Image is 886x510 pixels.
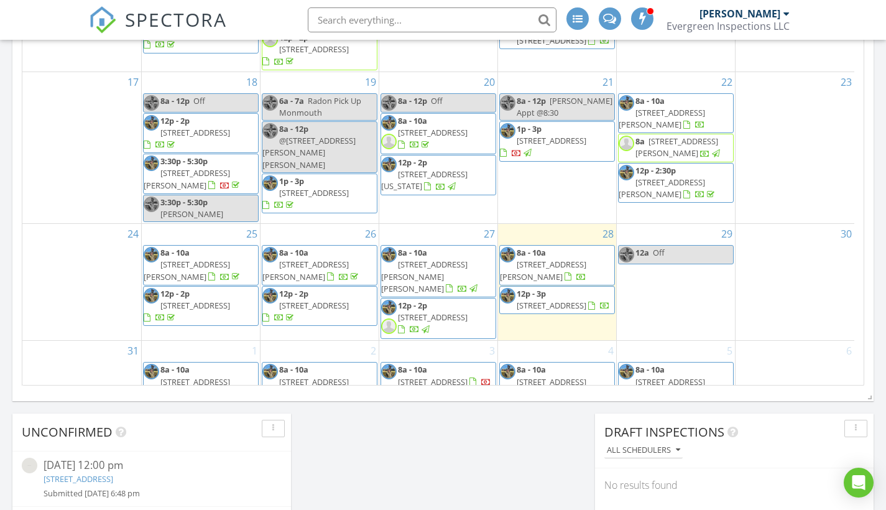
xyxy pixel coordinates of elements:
td: Go to September 6, 2025 [736,341,854,457]
a: 8a - 10a [STREET_ADDRESS][PERSON_NAME][PERSON_NAME] [381,247,479,294]
img: 20221103_090710.jpg [619,247,634,262]
img: 20221103_090710.jpg [262,364,278,379]
a: 12p - 2p [STREET_ADDRESS] [144,115,230,150]
span: 8a - 12p [279,123,308,134]
td: Go to August 24, 2025 [22,224,141,341]
span: 8a - 10a [398,364,427,375]
a: 8a - 10a [STREET_ADDRESS] [398,364,491,387]
img: The Best Home Inspection Software - Spectora [89,6,116,34]
span: Off [193,95,205,106]
a: 8a - 10a [STREET_ADDRESS][PERSON_NAME] [618,93,734,134]
a: 8a - 10a [STREET_ADDRESS] [398,115,468,150]
span: 8a - 10a [398,247,427,258]
img: default-user-f0147aede5fd5fa78ca7ade42f37bd4542148d508eef1c3d3ea960f66861d68b.jpg [381,134,397,149]
span: [STREET_ADDRESS] [279,44,349,55]
span: [STREET_ADDRESS][PERSON_NAME][PERSON_NAME] [619,376,705,411]
a: 12p - 2p [STREET_ADDRESS] [143,113,259,154]
span: 3:30p - 5:30p [160,155,208,167]
td: Go to August 21, 2025 [498,72,617,223]
span: 8a - 10a [160,364,190,375]
img: 20221103_090710.jpg [381,300,397,315]
td: Go to August 31, 2025 [22,341,141,457]
a: Go to August 31, 2025 [125,341,141,361]
a: SPECTORA [89,17,227,43]
div: Open Intercom Messenger [844,468,874,498]
a: 1p - 3p [STREET_ADDRESS] [262,175,349,210]
a: 12p - 2p [STREET_ADDRESS] [398,300,468,335]
a: 8a - 10a [STREET_ADDRESS][PERSON_NAME][PERSON_NAME] [618,362,734,414]
td: Go to September 4, 2025 [498,341,617,457]
a: 12p - 2:30p [STREET_ADDRESS][PERSON_NAME] [619,165,717,200]
img: default-user-f0147aede5fd5fa78ca7ade42f37bd4542148d508eef1c3d3ea960f66861d68b.jpg [381,318,397,334]
a: 8a [STREET_ADDRESS][PERSON_NAME] [618,134,734,162]
span: [STREET_ADDRESS] [517,135,586,146]
a: 8a - 10a [STREET_ADDRESS][PERSON_NAME] [499,362,615,402]
a: 8a - 10a [STREET_ADDRESS][PERSON_NAME][PERSON_NAME] [262,364,349,411]
td: Go to August 22, 2025 [617,72,736,223]
img: 20221103_090710.jpg [262,175,278,191]
span: Draft Inspections [604,424,724,440]
a: 3:30p - 5:30p [STREET_ADDRESS][PERSON_NAME] [143,154,259,194]
span: [STREET_ADDRESS] [398,312,468,323]
span: 6a - 7a [279,95,304,106]
td: Go to August 29, 2025 [617,224,736,341]
a: Go to August 28, 2025 [600,224,616,244]
a: 8a - 10a [STREET_ADDRESS][PERSON_NAME] [144,247,242,282]
a: 12p - 2p [STREET_ADDRESS][US_STATE] [381,155,496,195]
img: 20221103_090710.jpg [500,247,515,262]
span: [STREET_ADDRESS][PERSON_NAME] [619,107,705,130]
img: 20221103_090710.jpg [500,123,515,139]
span: @[STREET_ADDRESS][PERSON_NAME][PERSON_NAME] [262,135,356,170]
span: 12p - 2p [160,115,190,126]
span: 8a - 10a [517,364,546,375]
a: Go to August 25, 2025 [244,224,260,244]
img: 20221103_090710.jpg [381,95,397,111]
td: Go to August 30, 2025 [736,224,854,341]
td: Go to August 18, 2025 [141,72,260,223]
img: 20221103_090710.jpg [262,95,278,111]
span: [STREET_ADDRESS][PERSON_NAME][PERSON_NAME] [144,376,230,411]
a: Go to September 6, 2025 [844,341,854,361]
img: 20221103_090710.jpg [381,364,397,379]
span: SPECTORA [125,6,227,32]
div: Evergreen Inspections LLC [667,20,790,32]
a: 8a - 10a [STREET_ADDRESS][PERSON_NAME][PERSON_NAME] [381,245,496,297]
span: 1p - 3p [279,175,304,187]
img: 20221103_090710.jpg [500,288,515,304]
a: 12p - 2p [STREET_ADDRESS] [262,32,349,67]
span: [STREET_ADDRESS] [398,127,468,138]
a: 12p - 2p [STREET_ADDRESS] [381,298,496,339]
a: 1p - 3p [STREET_ADDRESS] [500,123,586,158]
a: 1p - 3p [STREET_ADDRESS] [262,174,377,214]
span: 12p - 2p [398,300,427,311]
span: [STREET_ADDRESS] [398,376,468,387]
span: [STREET_ADDRESS][PERSON_NAME] [262,259,349,282]
td: Go to August 20, 2025 [379,72,497,223]
span: [PERSON_NAME] [160,208,223,220]
a: Go to August 27, 2025 [481,224,497,244]
a: 8a - 10a [STREET_ADDRESS][PERSON_NAME] [499,245,615,285]
a: Go to August 29, 2025 [719,224,735,244]
a: 8a - 10a [STREET_ADDRESS][PERSON_NAME] [500,247,586,282]
a: 1p - 3p [STREET_ADDRESS] [499,121,615,162]
img: 20221103_090710.jpg [381,115,397,131]
span: 8a - 10a [517,247,546,258]
a: Go to September 3, 2025 [487,341,497,361]
span: 8a - 10a [635,364,665,375]
span: [STREET_ADDRESS][PERSON_NAME] [144,259,230,282]
span: [STREET_ADDRESS][PERSON_NAME][PERSON_NAME] [262,376,349,411]
td: Go to August 28, 2025 [498,224,617,341]
span: [STREET_ADDRESS] [279,187,349,198]
a: Go to August 22, 2025 [719,72,735,92]
td: Go to September 2, 2025 [260,341,379,457]
img: 20221103_090710.jpg [381,157,397,172]
span: 8a - 10a [635,95,665,106]
div: [PERSON_NAME] [699,7,780,20]
img: 20221103_090710.jpg [144,288,159,304]
a: Go to August 20, 2025 [481,72,497,92]
td: Go to September 5, 2025 [617,341,736,457]
span: [STREET_ADDRESS][PERSON_NAME] [500,259,586,282]
input: Search everything... [308,7,556,32]
a: 8a - 10a [STREET_ADDRESS][PERSON_NAME] [500,364,586,399]
span: [STREET_ADDRESS] [160,127,230,138]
